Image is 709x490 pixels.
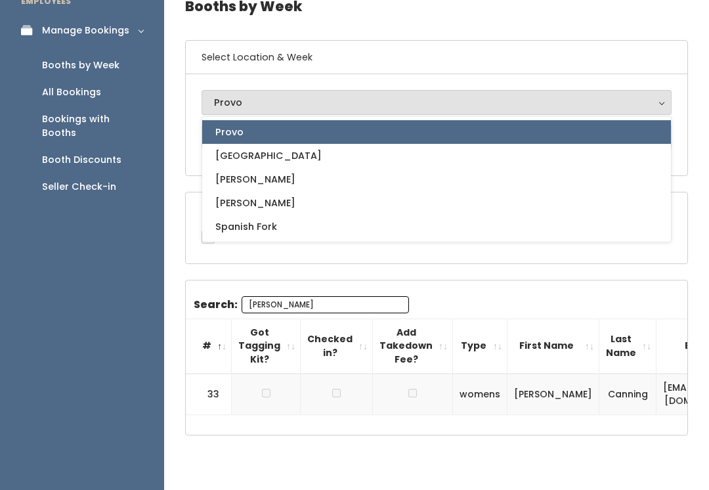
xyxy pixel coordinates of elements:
span: [PERSON_NAME] [215,172,295,187]
h6: Select Location & Week [186,41,687,74]
th: First Name: activate to sort column ascending [507,319,599,373]
span: [GEOGRAPHIC_DATA] [215,148,322,163]
th: Got Tagging Kit?: activate to sort column ascending [232,319,301,373]
label: Search: [194,296,409,313]
div: Manage Bookings [42,24,129,37]
td: 33 [186,374,232,415]
th: Last Name: activate to sort column ascending [599,319,656,373]
td: womens [453,374,507,415]
td: [PERSON_NAME] [507,374,599,415]
div: Booth Discounts [42,153,121,167]
div: Seller Check-in [42,180,116,194]
span: [PERSON_NAME] [215,196,295,210]
div: Bookings with Booths [42,112,143,140]
th: Type: activate to sort column ascending [453,319,507,373]
div: All Bookings [42,85,101,99]
th: Add Takedown Fee?: activate to sort column ascending [373,319,453,373]
button: Provo [202,90,672,115]
th: #: activate to sort column descending [186,319,232,373]
th: Checked in?: activate to sort column ascending [301,319,373,373]
input: Search: [242,296,409,313]
span: Spanish Fork [215,219,277,234]
span: Provo [215,125,244,139]
td: Canning [599,374,656,415]
div: Booths by Week [42,58,119,72]
div: Provo [214,95,659,110]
